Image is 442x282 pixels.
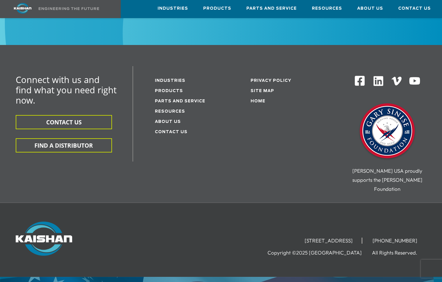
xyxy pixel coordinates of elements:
[392,77,402,85] img: Vimeo
[203,0,231,17] a: Products
[398,0,431,17] a: Contact Us
[364,238,426,244] li: [PHONE_NUMBER]
[155,79,185,83] a: Industries
[16,222,72,256] img: Kaishan
[296,238,362,244] li: [STREET_ADDRESS]
[373,75,384,87] img: Linkedin
[155,99,205,103] a: Parts and service
[246,5,297,12] span: Parts and Service
[372,250,426,256] li: All Rights Reserved.
[246,0,297,17] a: Parts and Service
[155,130,187,134] a: Contact Us
[39,7,99,10] img: Engineering the future
[312,0,342,17] a: Resources
[155,120,181,124] a: About Us
[409,75,421,87] img: Youtube
[158,0,188,17] a: Industries
[357,0,383,17] a: About Us
[155,110,185,114] a: Resources
[312,5,342,12] span: Resources
[357,101,418,162] img: Gary Sinise Foundation
[16,138,112,152] button: FIND A DISTRIBUTOR
[16,74,117,106] span: Connect with us and find what you need right now.
[354,75,365,86] img: Facebook
[158,5,188,12] span: Industries
[352,168,422,192] span: [PERSON_NAME] USA proudly supports the [PERSON_NAME] Foundation
[16,115,112,129] button: CONTACT US
[267,250,371,256] li: Copyright ©2025 [GEOGRAPHIC_DATA]
[398,5,431,12] span: Contact Us
[251,79,291,83] a: Privacy Policy
[203,5,231,12] span: Products
[357,5,383,12] span: About Us
[155,89,183,93] a: Products
[251,89,274,93] a: Site Map
[251,99,265,103] a: Home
